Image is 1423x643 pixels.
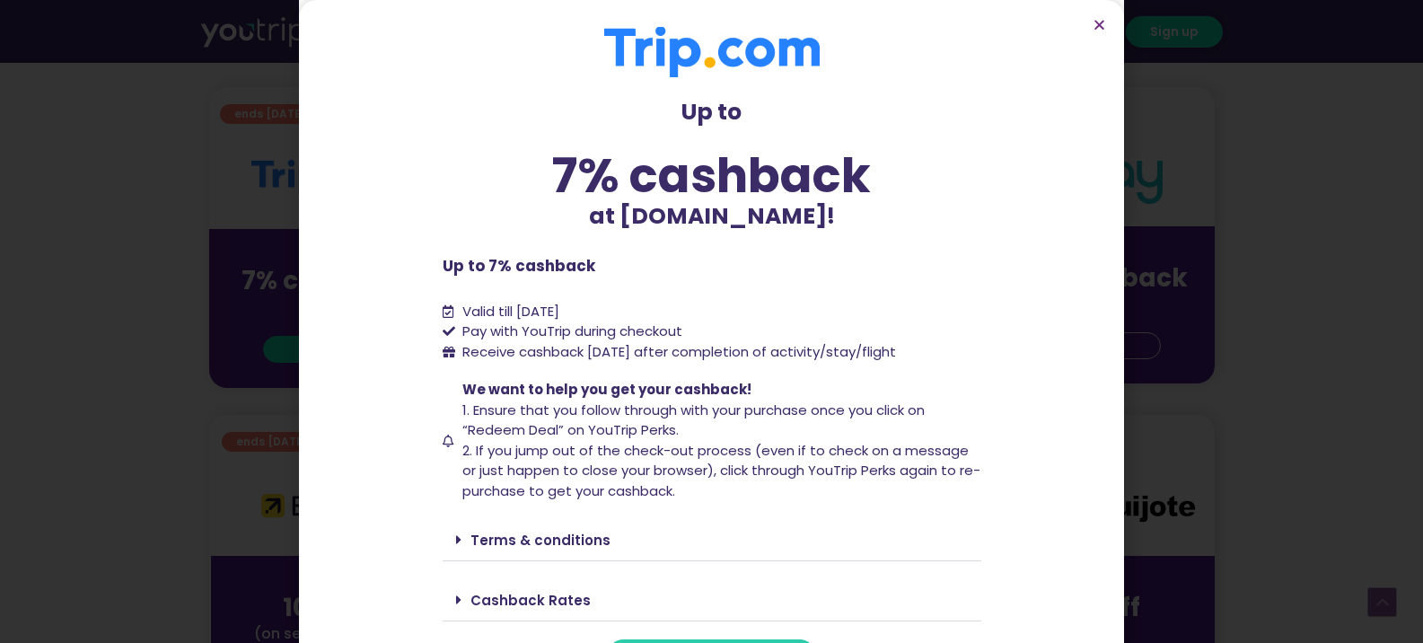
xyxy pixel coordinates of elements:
p: at [DOMAIN_NAME]! [443,199,981,233]
div: 7% cashback [443,152,981,199]
a: Close [1093,18,1106,31]
div: Terms & conditions [443,519,981,561]
span: 2. If you jump out of the check-out process (even if to check on a message or just happen to clos... [462,441,980,500]
span: Pay with YouTrip during checkout [458,321,682,342]
div: Cashback Rates [443,579,981,621]
span: 1. Ensure that you follow through with your purchase once you click on “Redeem Deal” on YouTrip P... [462,401,925,440]
b: Up to 7% cashback [443,255,595,277]
span: Receive cashback [DATE] after completion of activity/stay/flight [462,342,896,361]
span: Valid till [DATE] [462,302,559,321]
p: Up to [443,95,981,129]
a: Terms & conditions [470,531,610,550]
a: Cashback Rates [470,591,591,610]
span: We want to help you get your cashback! [462,380,751,399]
